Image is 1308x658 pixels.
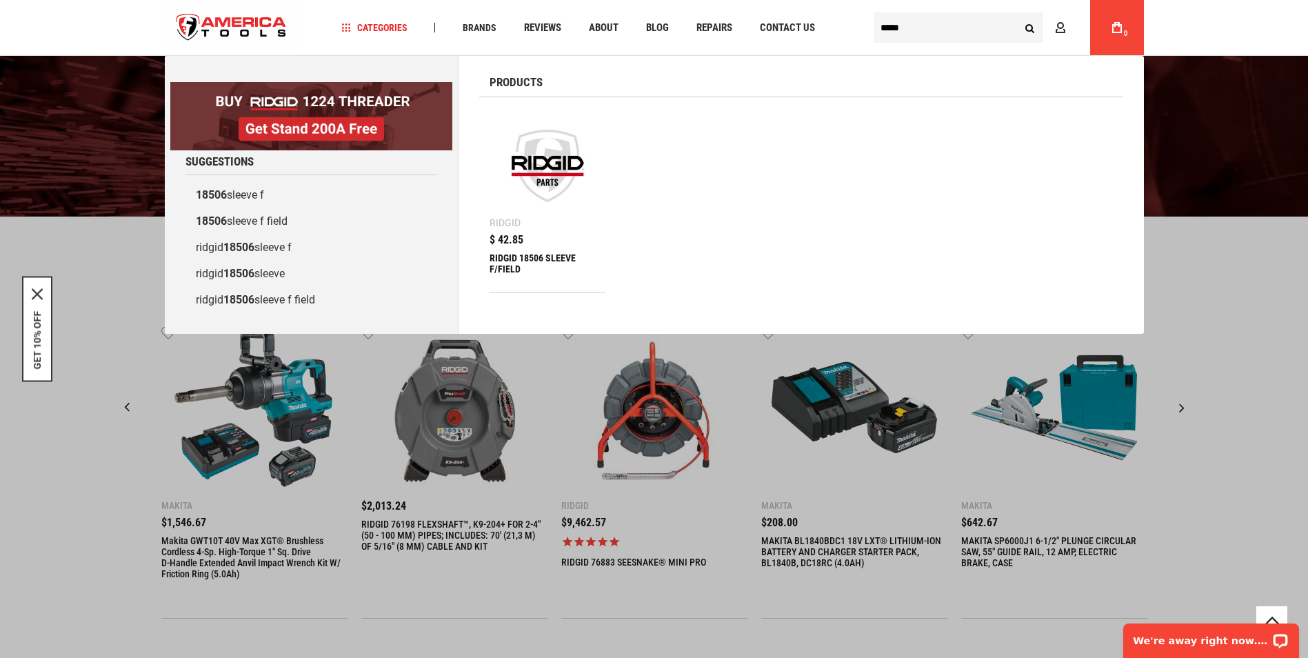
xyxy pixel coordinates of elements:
[335,19,414,37] a: Categories
[583,19,625,37] a: About
[223,267,254,280] b: 18506
[196,215,227,228] b: 18506
[490,108,606,292] a: RIDGID 18506 SLEEVE F/FIELD Ridgid $ 42.85 RIDGID 18506 SLEEVE F/FIELD
[185,182,437,208] a: 18506sleeve f
[32,289,43,300] button: Close
[490,218,521,228] div: Ridgid
[1114,615,1308,658] iframe: LiveChat chat widget
[463,23,496,32] span: Brands
[490,235,523,246] span: $ 42.85
[185,261,437,287] a: ridgid18506sleeve
[32,311,43,370] button: GET 10% OFF
[490,77,543,88] span: Products
[196,188,227,201] b: 18506
[165,2,299,54] a: store logo
[696,23,732,33] span: Repairs
[518,19,567,37] a: Reviews
[760,23,815,33] span: Contact Us
[589,23,618,33] span: About
[185,235,437,261] a: ridgid18506sleeve f
[170,82,452,150] img: BOGO: Buy RIDGID® 1224 Threader, Get Stand 200A Free!
[640,19,675,37] a: Blog
[1017,14,1043,41] button: Search
[185,208,437,235] a: 18506sleeve f field
[165,2,299,54] img: America Tools
[170,82,452,92] a: BOGO: Buy RIDGID® 1224 Threader, Get Stand 200A Free!
[690,19,738,37] a: Repairs
[496,114,599,217] img: RIDGID 18506 SLEEVE F/FIELD
[32,289,43,300] svg: close icon
[223,241,254,254] b: 18506
[223,293,254,306] b: 18506
[1124,30,1128,37] span: 0
[490,252,606,286] div: RIDGID 18506 SLEEVE F/FIELD
[185,287,437,313] a: ridgid18506sleeve f field
[754,19,821,37] a: Contact Us
[341,23,408,32] span: Categories
[646,23,669,33] span: Blog
[456,19,503,37] a: Brands
[185,156,254,168] span: Suggestions
[524,23,561,33] span: Reviews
